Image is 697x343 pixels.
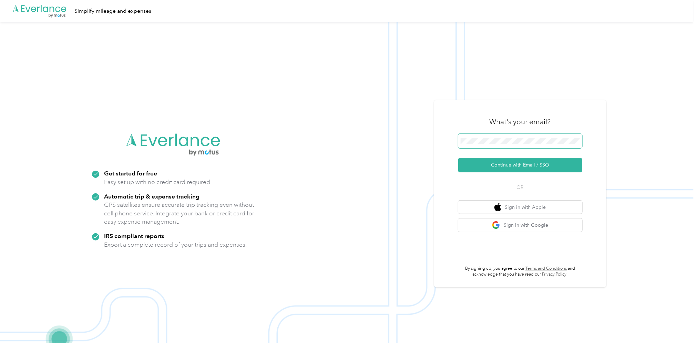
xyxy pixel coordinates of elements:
div: Simplify mileage and expenses [74,7,151,15]
strong: Automatic trip & expense tracking [104,193,199,200]
a: Privacy Policy [542,272,567,277]
span: OR [508,184,532,191]
img: google logo [492,221,501,229]
h3: What's your email? [490,117,551,127]
p: GPS satellites ensure accurate trip tracking even without cell phone service. Integrate your bank... [104,201,255,226]
button: apple logoSign in with Apple [458,201,582,214]
p: By signing up, you agree to our and acknowledge that you have read our . [458,266,582,278]
strong: Get started for free [104,170,157,177]
strong: IRS compliant reports [104,232,164,239]
p: Easy set up with no credit card required [104,178,210,186]
img: apple logo [494,203,501,212]
a: Terms and Conditions [525,266,567,271]
button: google logoSign in with Google [458,218,582,232]
p: Export a complete record of your trips and expenses. [104,240,247,249]
button: Continue with Email / SSO [458,158,582,172]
